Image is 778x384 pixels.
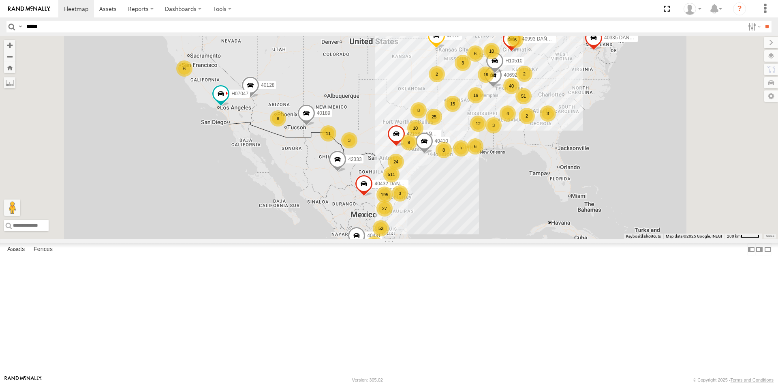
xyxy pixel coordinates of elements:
[4,62,15,73] button: Zoom Home
[383,166,400,182] div: 511
[681,3,704,15] div: Juan Lopez
[4,40,15,51] button: Zoom in
[3,244,29,255] label: Assets
[407,131,442,137] span: 42138 DAÑADO
[503,78,519,94] div: 40
[374,181,410,187] span: 40432 DAÑADO
[485,117,502,133] div: 3
[231,91,248,97] span: H07047
[436,142,452,158] div: 8
[30,244,57,255] label: Fences
[766,235,774,238] a: Terms
[604,35,640,41] span: 40335 DAÑADO
[764,90,778,102] label: Map Settings
[500,105,516,122] div: 4
[504,73,517,78] span: 40692
[407,120,423,136] div: 10
[4,376,42,384] a: Visit our Website
[764,243,772,255] label: Hide Summary Table
[8,6,50,12] img: rand-logo.svg
[693,378,774,382] div: © Copyright 2025 -
[352,378,383,382] div: Version: 305.02
[4,77,15,88] label: Measure
[367,233,380,239] span: 40431
[376,200,393,217] div: 27
[540,105,556,122] div: 3
[373,220,389,236] div: 52
[435,138,448,144] span: 40410
[4,200,20,216] button: Drag Pegman onto the map to open Street View
[429,66,445,82] div: 2
[483,43,500,59] div: 10
[320,125,336,142] div: 11
[519,108,535,124] div: 2
[522,36,558,42] span: 40993 DAÑADO
[468,87,484,103] div: 16
[507,32,524,48] div: 6
[445,96,461,112] div: 15
[467,45,483,62] div: 6
[727,234,741,238] span: 200 km
[516,66,532,82] div: 2
[731,378,774,382] a: Terms and Conditions
[467,138,483,154] div: 6
[317,110,330,116] span: 40189
[747,243,755,255] label: Dock Summary Table to the Left
[470,116,486,132] div: 12
[17,21,24,32] label: Search Query
[755,243,763,255] label: Dock Summary Table to the Right
[401,134,417,150] div: 9
[626,234,661,239] button: Keyboard shortcuts
[366,236,383,252] div: 190
[4,51,15,62] button: Zoom out
[348,157,361,162] span: 42333
[388,154,404,170] div: 24
[376,187,393,203] div: 195
[505,58,522,64] span: H10510
[666,234,722,238] span: Map data ©2025 Google, INEGI
[725,234,762,239] button: Map Scale: 200 km per 42 pixels
[392,185,408,202] div: 3
[261,82,274,88] span: 40128
[341,132,357,148] div: 3
[447,33,460,39] span: 42237
[515,88,532,104] div: 51
[745,21,762,32] label: Search Filter Options
[176,60,192,77] div: 6
[478,67,494,83] div: 19
[453,140,469,157] div: 7
[733,2,746,15] i: ?
[410,102,427,118] div: 8
[270,110,286,127] div: 8
[455,55,471,71] div: 3
[426,109,442,125] div: 25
